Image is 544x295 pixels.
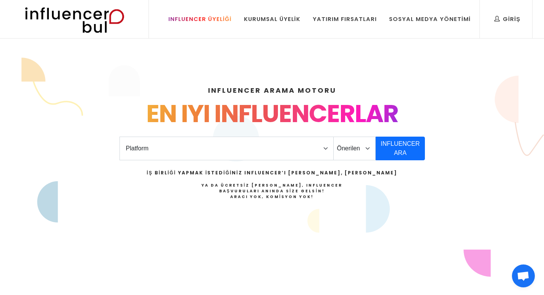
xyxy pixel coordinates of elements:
[25,95,520,132] div: EN IYI INFLUENCERLAR
[168,15,232,23] div: Influencer Üyeliği
[230,194,314,200] strong: Aracı Yok, Komisyon Yok!
[25,85,520,95] h4: INFLUENCER ARAMA MOTORU
[389,15,471,23] div: Sosyal Medya Yönetimi
[147,182,397,200] h4: Ya da Ücretsiz [PERSON_NAME], Influencer Başvuruları Anında Size Gelsin!
[313,15,377,23] div: Yatırım Fırsatları
[494,15,520,23] div: Giriş
[376,137,425,160] button: INFLUENCER ARA
[244,15,300,23] div: Kurumsal Üyelik
[512,264,535,287] div: Açık sohbet
[147,169,397,176] h2: İş Birliği Yapmak İstediğiniz Influencer’ı [PERSON_NAME], [PERSON_NAME]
